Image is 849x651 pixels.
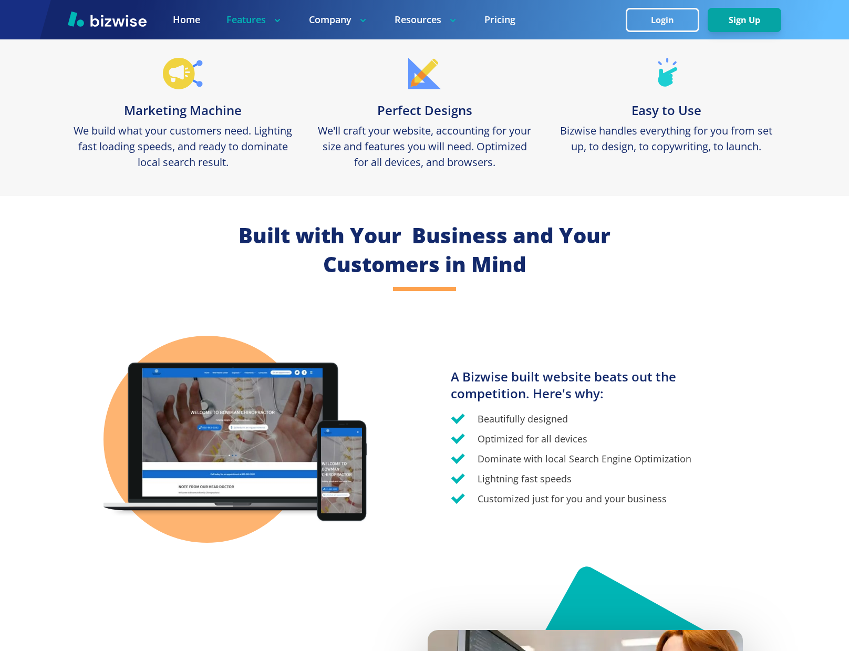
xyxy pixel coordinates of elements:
[314,123,535,170] p: We'll craft your website, accounting for your size and features you will need. Optimized for all ...
[163,58,202,89] img: Marketing Machine Icon
[451,473,465,484] img: Check Icon
[478,411,568,427] p: Beautifully designed
[478,471,572,487] p: Lightning fast speeds
[173,13,200,26] a: Home
[196,221,653,278] h2: Built with Your Business and Your Customers in Mind
[708,8,781,32] button: Sign Up
[451,414,465,424] img: Check Icon
[484,13,515,26] a: Pricing
[478,451,691,467] p: Dominate with local Search Engine Optimization
[451,433,465,444] img: Check Icon
[556,123,776,154] p: Bizwise handles everything for you from set up, to design, to copywriting, to launch.
[309,13,368,26] p: Company
[478,491,667,507] p: Customized just for you and your business
[395,13,458,26] p: Resources
[377,102,472,119] h3: Perfect Designs
[226,13,283,26] p: Features
[626,15,708,25] a: Login
[73,123,293,170] p: We build what your customers need. Lighting fast loading speeds, and ready to dominate local sear...
[408,58,441,89] img: Perfect Designs Icon
[124,102,242,119] h3: Marketing Machine
[451,493,465,504] img: Check Icon
[68,11,147,27] img: Bizwise Logo
[631,102,701,119] h3: Easy to Use
[451,368,746,402] h3: A Bizwise built website beats out the competition. Here's why:
[654,58,678,89] img: Easy to Use Icon
[451,453,465,464] img: Check Icon
[708,15,781,25] a: Sign Up
[626,8,699,32] button: Login
[478,431,587,447] p: Optimized for all devices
